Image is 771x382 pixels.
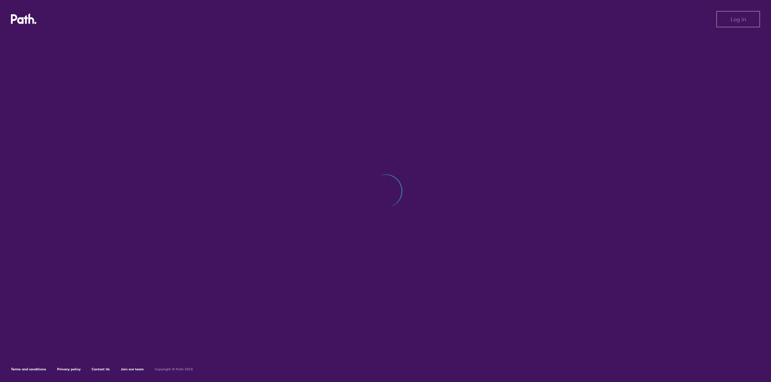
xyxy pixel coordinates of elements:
h6: Copyright © Path 2018 [155,367,193,371]
a: Privacy policy [57,367,81,371]
button: Log in [716,11,760,27]
a: Contact Us [92,367,110,371]
span: Log in [731,16,746,22]
a: Join our team [121,367,144,371]
a: Terms and conditions [11,367,46,371]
